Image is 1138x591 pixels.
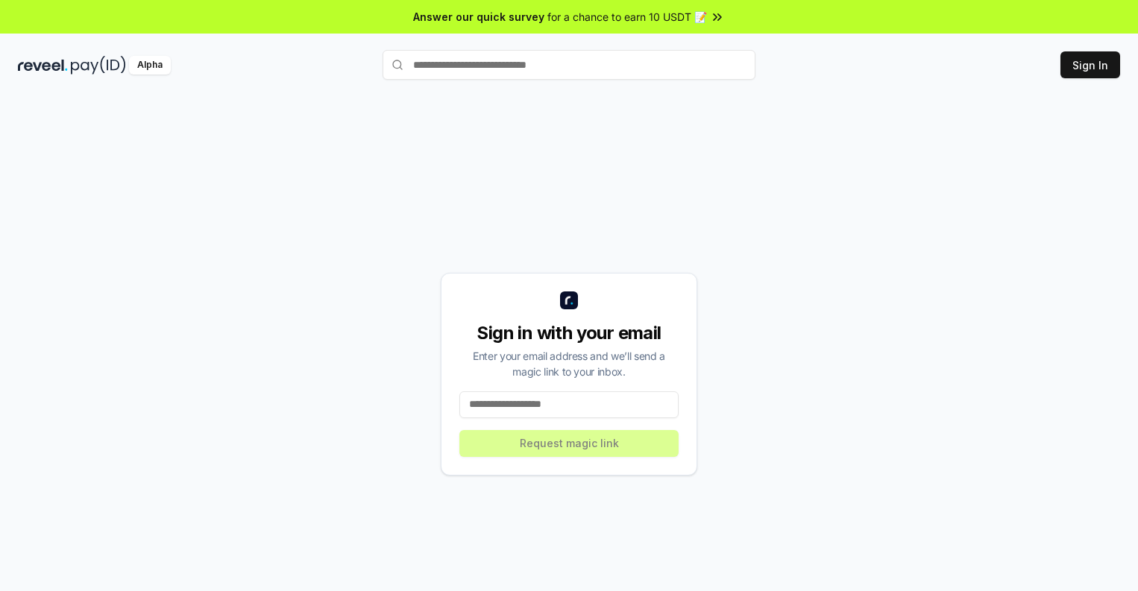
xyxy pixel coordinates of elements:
[560,291,578,309] img: logo_small
[71,56,126,75] img: pay_id
[547,9,707,25] span: for a chance to earn 10 USDT 📝
[459,321,679,345] div: Sign in with your email
[413,9,544,25] span: Answer our quick survey
[459,348,679,379] div: Enter your email address and we’ll send a magic link to your inbox.
[129,56,171,75] div: Alpha
[1060,51,1120,78] button: Sign In
[18,56,68,75] img: reveel_dark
